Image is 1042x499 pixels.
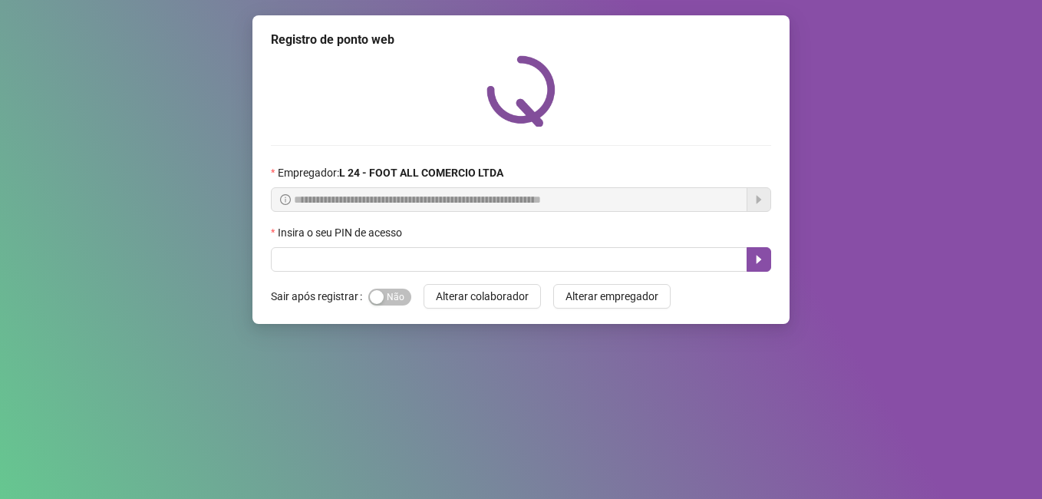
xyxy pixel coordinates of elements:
[271,284,368,309] label: Sair após registrar
[566,288,658,305] span: Alterar empregador
[424,284,541,309] button: Alterar colaborador
[486,55,556,127] img: QRPoint
[753,253,765,266] span: caret-right
[271,224,412,241] label: Insira o seu PIN de acesso
[553,284,671,309] button: Alterar empregador
[271,31,771,49] div: Registro de ponto web
[280,194,291,205] span: info-circle
[436,288,529,305] span: Alterar colaborador
[278,164,503,181] span: Empregador :
[339,167,503,179] strong: L 24 - FOOT ALL COMERCIO LTDA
